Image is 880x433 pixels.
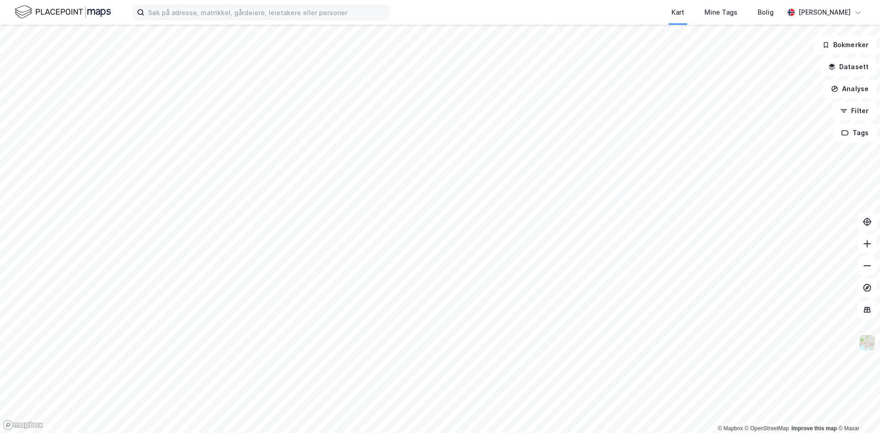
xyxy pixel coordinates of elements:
div: Kontrollprogram for chat [834,389,880,433]
iframe: Chat Widget [834,389,880,433]
div: Mine Tags [704,7,737,18]
div: [PERSON_NAME] [798,7,851,18]
img: logo.f888ab2527a4732fd821a326f86c7f29.svg [15,4,111,20]
input: Søk på adresse, matrikkel, gårdeiere, leietakere eller personer [144,5,389,19]
div: Kart [671,7,684,18]
div: Bolig [758,7,774,18]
